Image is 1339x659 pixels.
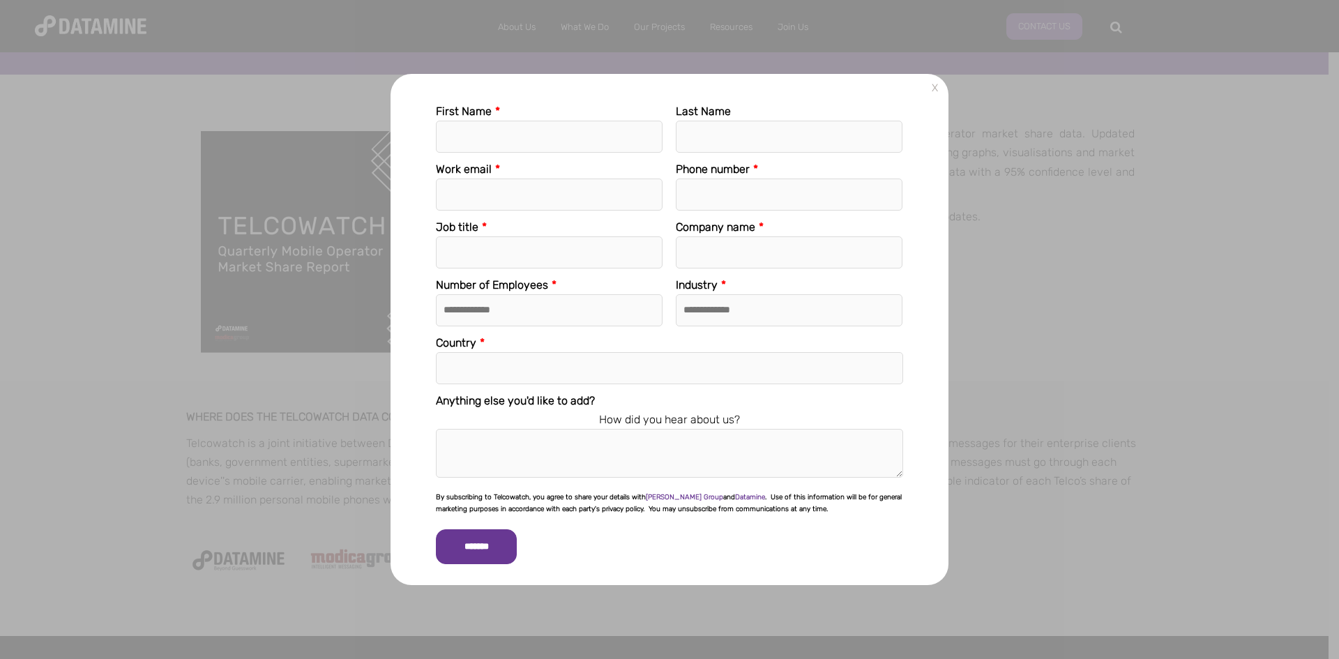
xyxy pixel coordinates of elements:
span: Number of Employees [436,278,548,291]
a: Datamine [735,493,765,501]
span: First Name [436,105,492,118]
span: Work email [436,162,492,176]
span: Anything else you'd like to add? [436,394,595,407]
span: Phone number [676,162,750,176]
span: Last Name [676,105,731,118]
span: Company name [676,220,755,234]
span: Job title [436,220,478,234]
a: X [926,79,944,97]
a: [PERSON_NAME] Group [646,493,723,501]
p: By subscribing to Telcowatch, you agree to share your details with and . Use of this information ... [436,492,903,515]
legend: How did you hear about us? [436,410,903,429]
span: Industry [676,278,718,291]
span: Country [436,336,476,349]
